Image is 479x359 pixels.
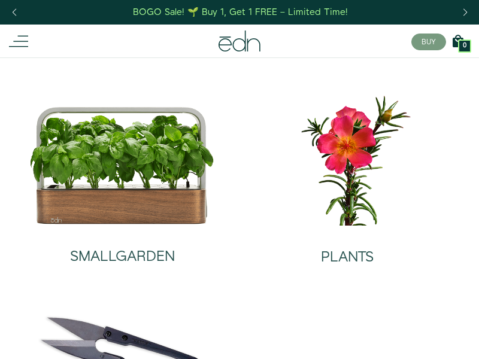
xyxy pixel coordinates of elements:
[244,226,450,275] a: PLANTS
[411,34,446,50] button: BUY
[132,3,350,22] a: BOGO Sale! 🌱 Buy 1, Get 1 FREE – Limited Time!
[323,323,467,353] iframe: Opens a widget where you can find more information
[133,6,348,19] div: BOGO Sale! 🌱 Buy 1, Get 1 FREE – Limited Time!
[29,225,215,274] a: SMALLGARDEN
[70,249,175,264] h2: SMALLGARDEN
[463,42,466,49] span: 0
[321,250,374,265] h2: PLANTS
